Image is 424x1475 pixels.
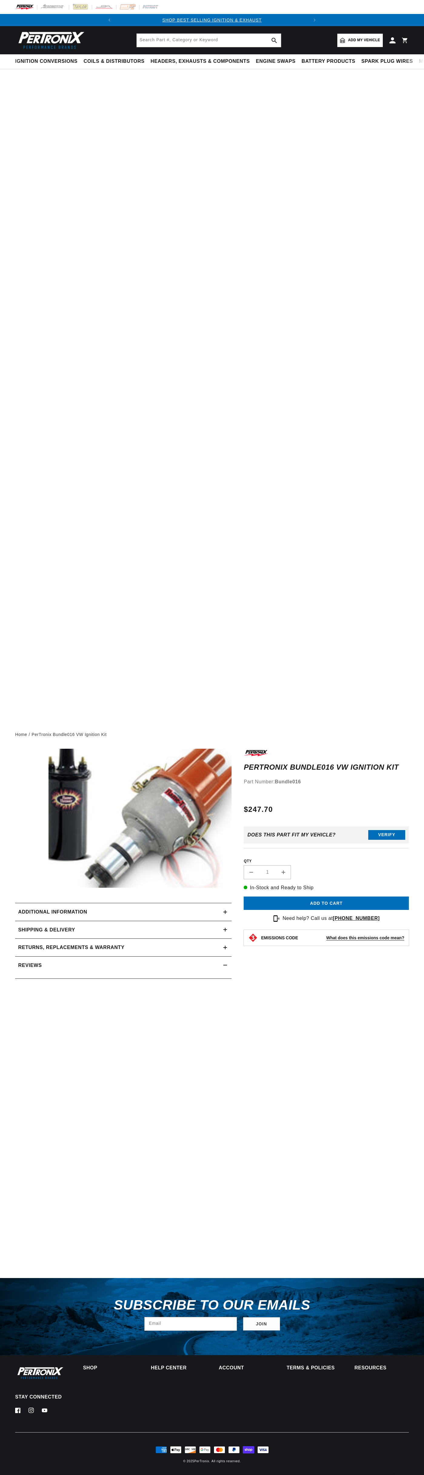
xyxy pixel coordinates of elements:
span: Coils & Distributors [84,58,145,65]
nav: breadcrumbs [15,731,409,738]
h3: Subscribe to our emails [114,1299,310,1311]
a: SHOP BEST SELLING IGNITION & EXHAUST [162,18,262,22]
strong: Bundle016 [275,779,301,784]
summary: Account [219,1366,273,1370]
button: search button [268,34,281,47]
strong: EMISSIONS CODE [261,935,298,940]
strong: What does this emissions code mean? [326,935,404,940]
span: Engine Swaps [256,58,295,65]
h2: Reviews [18,961,42,969]
small: © 2025 . [183,1460,210,1463]
summary: Engine Swaps [253,54,299,69]
a: [PHONE_NUMBER] [333,916,380,921]
summary: Spark Plug Wires [358,54,416,69]
img: Pertronix [15,30,85,51]
summary: Headers, Exhausts & Components [148,54,253,69]
a: PerTronix Bundle016 VW Ignition Kit [32,731,107,738]
summary: Shipping & Delivery [15,921,232,939]
media-gallery: Gallery Viewer [15,749,232,891]
h2: Returns, Replacements & Warranty [18,944,125,951]
summary: Ignition Conversions [15,54,81,69]
input: Search Part #, Category or Keyword [137,34,281,47]
button: Translation missing: en.sections.announcements.previous_announcement [103,14,115,26]
button: Verify [368,830,405,840]
div: 1 of 2 [115,17,308,23]
h1: PerTronix Bundle016 VW Ignition Kit [244,764,409,770]
span: Add my vehicle [348,37,380,43]
p: In-Stock and Ready to Ship [244,884,409,892]
summary: Help Center [151,1366,205,1370]
button: Add to cart [244,897,409,910]
a: Home [15,731,27,738]
img: Pertronix [15,1366,64,1380]
a: PerTronix [194,1460,209,1463]
img: Emissions code [248,933,258,943]
small: All rights reserved. [212,1460,241,1463]
summary: Resources [355,1366,409,1370]
button: Subscribe [243,1317,280,1331]
span: Battery Products [302,58,355,65]
summary: Returns, Replacements & Warranty [15,939,232,956]
p: Need help? Call us at [282,914,380,922]
input: Email [145,1317,237,1331]
summary: Battery Products [299,54,358,69]
div: Does This part fit My vehicle? [247,832,336,838]
summary: Additional information [15,903,232,921]
p: Stay Connected [15,1394,63,1400]
span: Spark Plug Wires [361,58,413,65]
span: $247.70 [244,804,273,815]
span: Ignition Conversions [15,58,78,65]
summary: Reviews [15,957,232,974]
button: EMISSIONS CODEWhat does this emissions code mean? [261,935,404,941]
div: Part Number: [244,778,409,786]
button: Translation missing: en.sections.announcements.next_announcement [309,14,321,26]
h2: Additional information [18,908,87,916]
label: QTY [244,859,409,864]
div: Announcement [115,17,308,23]
a: Add my vehicle [337,34,383,47]
summary: Coils & Distributors [81,54,148,69]
span: Headers, Exhausts & Components [151,58,250,65]
summary: Shop [83,1366,137,1370]
h2: Shipping & Delivery [18,926,75,934]
summary: Terms & policies [287,1366,341,1370]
